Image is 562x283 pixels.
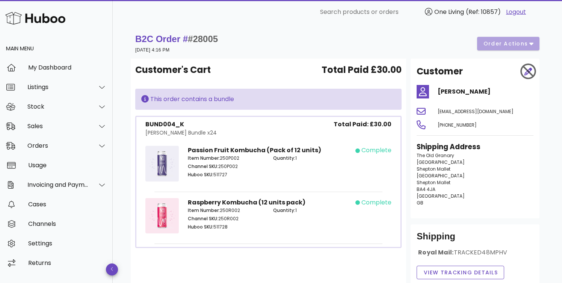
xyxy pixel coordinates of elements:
[188,224,213,230] span: Huboo SKU:
[417,166,450,172] span: Shepton Mallet
[438,87,533,96] h4: [PERSON_NAME]
[28,240,107,247] div: Settings
[27,83,89,91] div: Listings
[188,224,264,230] p: 511728
[141,95,396,104] div: This order contains a bundle
[188,34,218,44] span: #28005
[188,171,213,178] span: Huboo SKU:
[273,155,349,162] p: 1
[417,200,423,206] span: GB
[188,215,218,222] span: Channel SKU:
[145,129,217,137] div: [PERSON_NAME] Bundle x24
[27,103,89,110] div: Stock
[188,146,321,154] strong: Passion Fruit Kombucha (Pack of 12 units)
[423,269,498,277] span: View Tracking details
[417,173,465,179] span: [GEOGRAPHIC_DATA]
[188,207,264,214] p: 250R002
[361,146,391,155] div: complete
[27,142,89,149] div: Orders
[506,8,526,17] a: Logout
[5,10,65,26] img: Huboo Logo
[28,162,107,169] div: Usage
[434,8,464,16] span: One Living
[417,179,450,186] span: Shepton Mallet
[273,207,295,213] span: Quantity:
[188,163,264,170] p: 250P002
[417,186,435,192] span: BA4 4JA
[417,230,533,248] div: Shipping
[417,152,454,159] span: The Old Granary
[417,248,533,263] div: Royal Mail:
[334,120,391,129] span: Total Paid: £30.00
[188,155,264,162] p: 250P002
[438,108,514,115] span: [EMAIL_ADDRESS][DOMAIN_NAME]
[145,198,179,234] img: Product Image
[145,146,179,182] img: Product Image
[188,198,305,207] strong: Raspberry Kombucha (12 units pack)
[28,220,107,227] div: Channels
[466,8,501,16] span: (Ref: 10857)
[417,159,465,165] span: [GEOGRAPHIC_DATA]
[188,215,264,222] p: 250R002
[438,122,477,128] span: [PHONE_NUMBER]
[417,142,533,152] h3: Shipping Address
[135,47,169,53] small: [DATE] 4:16 PM
[27,181,89,188] div: Invoicing and Payments
[28,64,107,71] div: My Dashboard
[361,198,391,207] div: complete
[417,65,463,78] h2: Customer
[417,266,504,279] button: View Tracking details
[188,171,264,178] p: 511727
[417,193,465,199] span: [GEOGRAPHIC_DATA]
[273,155,295,161] span: Quantity:
[135,34,218,44] strong: B2C Order #
[188,163,218,169] span: Channel SKU:
[273,207,349,214] p: 1
[145,120,217,129] div: BUND004_K
[28,259,107,266] div: Returns
[135,63,211,77] span: Customer's Cart
[454,248,508,257] span: TRACKED48MPHV
[322,63,402,77] span: Total Paid £30.00
[27,123,89,130] div: Sales
[28,201,107,208] div: Cases
[188,155,220,161] span: Item Number:
[188,207,220,213] span: Item Number:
